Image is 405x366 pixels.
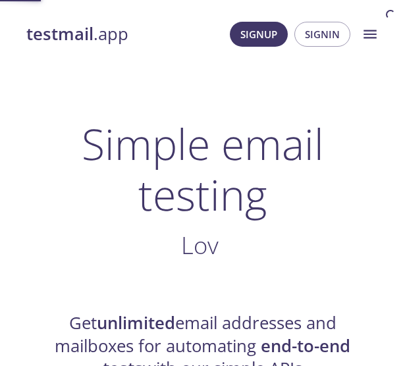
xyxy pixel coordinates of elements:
span: Signup [240,26,277,43]
span: Signin [305,26,340,43]
h1: Simple email testing [16,118,389,220]
span: Lov [181,228,219,261]
button: Signup [230,22,288,47]
button: Signin [294,22,350,47]
a: testmail.app [26,23,128,45]
strong: testmail [26,22,94,45]
button: menu [354,18,387,51]
strong: unlimited [97,311,175,334]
